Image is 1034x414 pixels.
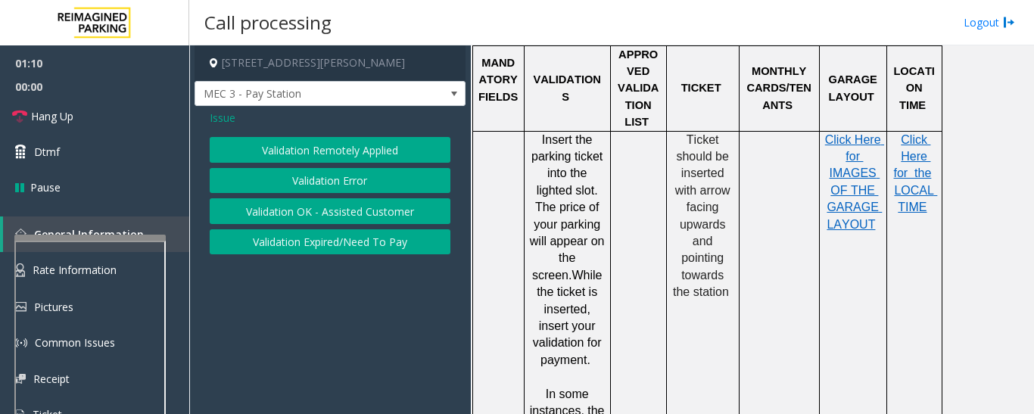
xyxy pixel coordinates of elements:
button: Validation Error [210,168,450,194]
button: Validation OK - Assisted Customer [210,198,450,224]
span: MEC 3 - Pay Station [195,82,411,106]
span: VALIDATIONS [533,73,601,102]
span: GARAGE LAYOUT [828,73,880,102]
span: Issue [210,110,235,126]
a: LOCAL TIME [894,185,937,213]
span: General Information [34,227,144,241]
span: LOCATION TIME [893,65,935,111]
button: Validation Remotely Applied [210,137,450,163]
span: Dtmf [34,144,60,160]
button: Validation Expired/Need To Pay [210,229,450,255]
span: While the ticket is inserted, insert your validation for payment. [533,269,606,366]
img: logout [1003,14,1015,30]
h4: [STREET_ADDRESS][PERSON_NAME] [195,45,466,81]
img: 'icon' [15,229,26,240]
span: MONTHLY CARDS/TENANTS [746,65,811,111]
span: LOCAL TIME [894,184,937,213]
span: Insert the parking ticket into the lighted slot. The price of your parking will appear on the scr... [530,133,608,282]
a: General Information [3,216,189,252]
span: Hang Up [31,108,73,124]
h3: Call processing [197,4,339,41]
a: Logout [964,14,1015,30]
span: MANDATORY FIELDS [478,57,521,103]
span: Click Here for IMAGES OF THE GARAGE LAYOUT [825,133,884,231]
a: Click Here for IMAGES OF THE GARAGE LAYOUT [825,134,884,231]
a: Click Here for the [894,134,932,180]
span: Pause [30,179,61,195]
span: Click Here for the [894,133,932,180]
span: APPROVED VALIDATION LIST [618,48,659,129]
span: TICKET [681,82,721,94]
